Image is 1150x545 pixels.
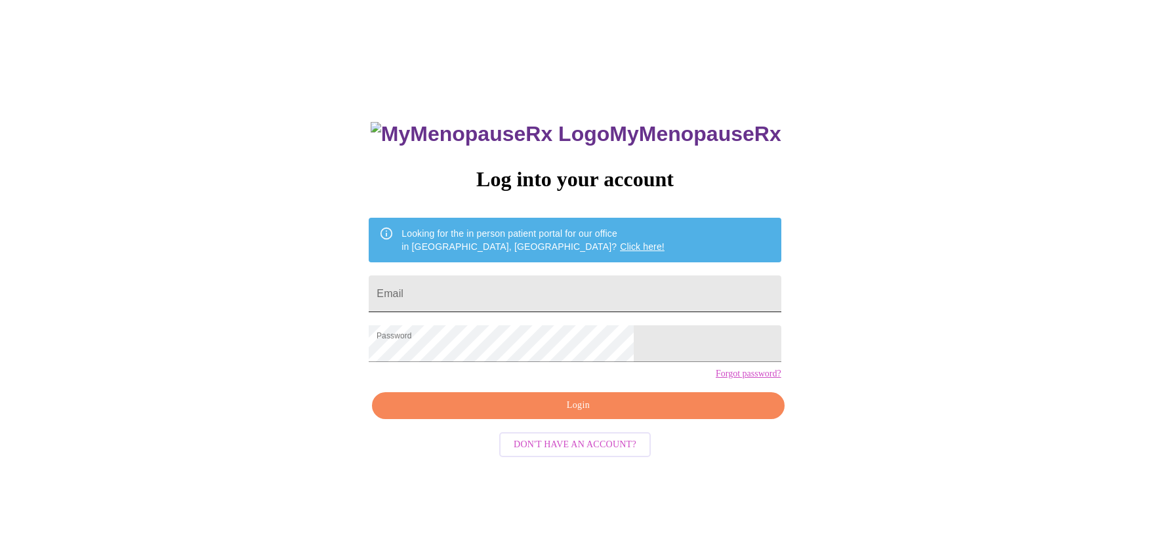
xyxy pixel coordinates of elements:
span: Don't have an account? [514,437,636,453]
h3: Log into your account [369,167,781,192]
span: Login [387,397,769,414]
button: Login [372,392,784,419]
img: MyMenopauseRx Logo [371,122,609,146]
h3: MyMenopauseRx [371,122,781,146]
a: Click here! [620,241,665,252]
a: Forgot password? [716,369,781,379]
div: Looking for the in person patient portal for our office in [GEOGRAPHIC_DATA], [GEOGRAPHIC_DATA]? [401,222,665,258]
a: Don't have an account? [496,438,654,449]
button: Don't have an account? [499,432,651,458]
